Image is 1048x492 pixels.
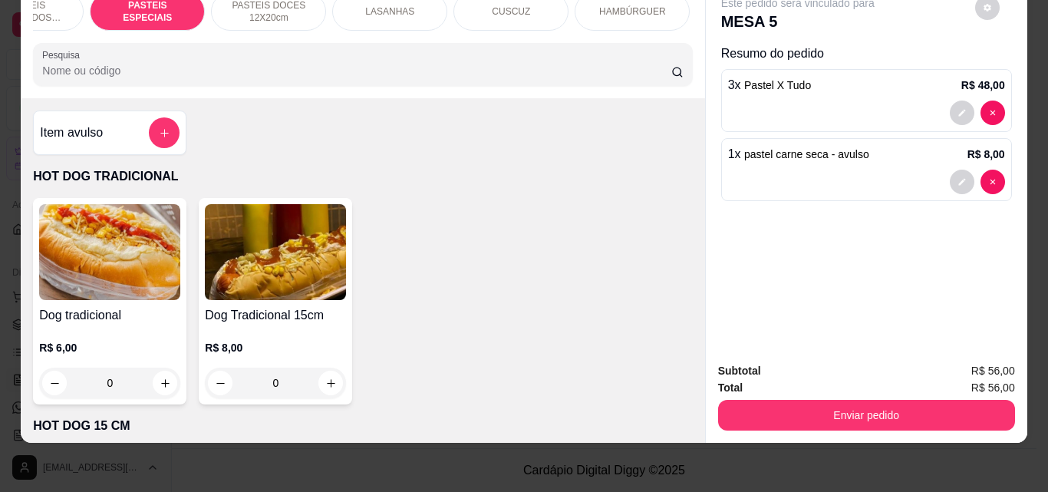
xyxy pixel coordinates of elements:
[39,204,180,300] img: product-image
[728,76,812,94] p: 3 x
[728,145,869,163] p: 1 x
[40,124,103,142] h4: Item avulso
[205,340,346,355] p: R$ 8,00
[33,417,692,435] p: HOT DOG 15 CM
[721,45,1012,63] p: Resumo do pedido
[971,379,1015,396] span: R$ 56,00
[980,101,1005,125] button: decrease-product-quantity
[33,167,692,186] p: HOT DOG TRADICIONAL
[950,170,974,194] button: decrease-product-quantity
[205,306,346,325] h4: Dog Tradicional 15cm
[744,148,869,160] span: pastel carne seca - avulso
[980,170,1005,194] button: decrease-product-quantity
[365,5,414,18] p: LASANHAS
[39,340,180,355] p: R$ 6,00
[153,371,177,395] button: increase-product-quantity
[950,101,974,125] button: decrease-product-quantity
[42,371,67,395] button: decrease-product-quantity
[971,362,1015,379] span: R$ 56,00
[205,204,346,300] img: product-image
[492,5,530,18] p: CUSCUZ
[961,78,1005,93] p: R$ 48,00
[744,79,811,91] span: Pastel X Tudo
[149,117,180,148] button: add-separate-item
[718,365,761,377] strong: Subtotal
[967,147,1005,162] p: R$ 8,00
[718,400,1015,431] button: Enviar pedido
[42,63,671,78] input: Pesquisa
[318,371,343,395] button: increase-product-quantity
[599,5,666,18] p: HAMBÚRGUER
[39,306,180,325] h4: Dog tradicional
[721,11,875,32] p: MESA 5
[42,48,85,61] label: Pesquisa
[718,381,743,394] strong: Total
[208,371,232,395] button: decrease-product-quantity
